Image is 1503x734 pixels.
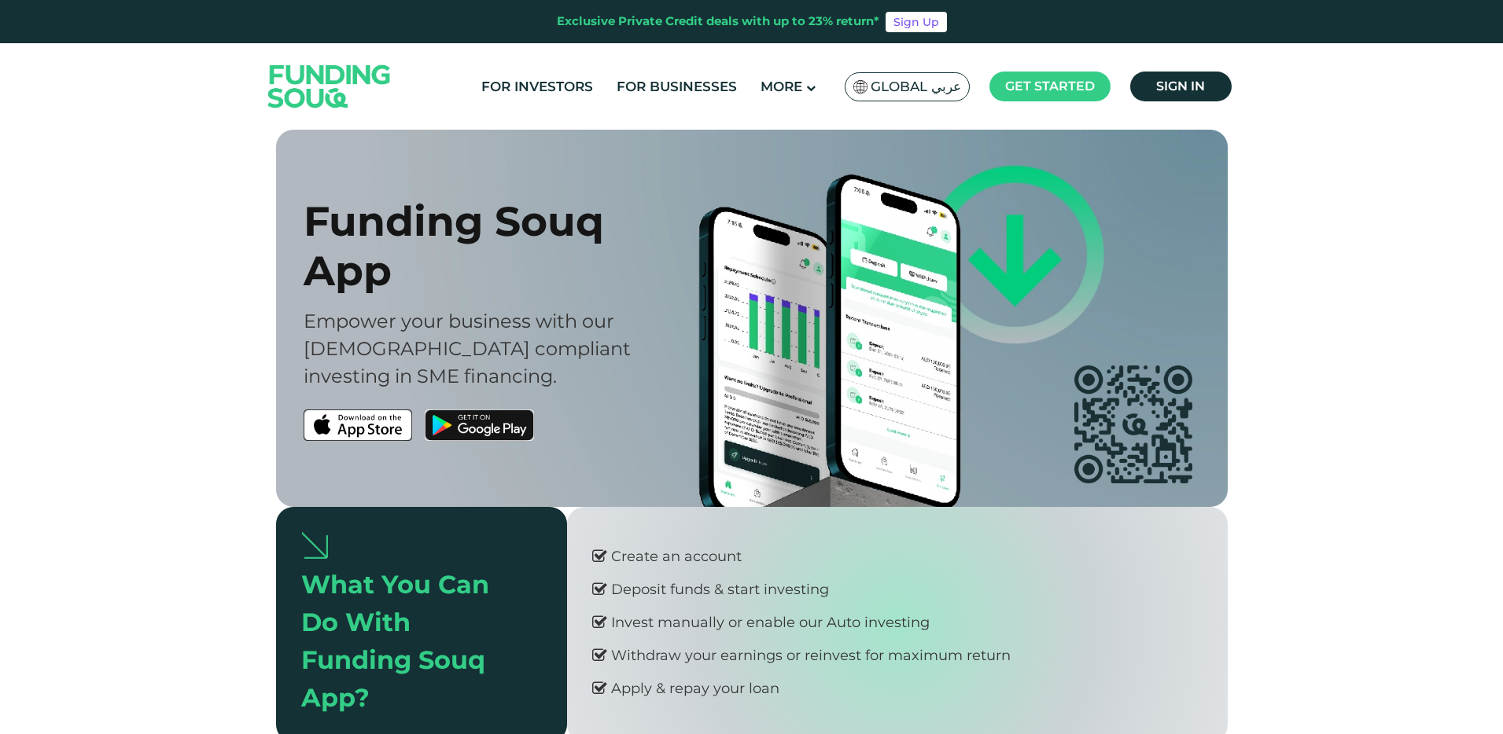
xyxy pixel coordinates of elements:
img: app QR code [1074,365,1192,483]
div: Withdraw your earnings or reinvest for maximum return [611,647,1011,664]
a: For Investors [477,74,597,100]
div: Deposit funds & start investing [611,581,829,598]
div: Empower your business with our [DEMOGRAPHIC_DATA] compliant investing in SME financing. [304,307,684,390]
div: Apply & repay your loan [611,680,779,697]
img: App Store [304,409,413,441]
span: More [761,79,802,94]
div: Funding Souq App [304,196,684,295]
img: Logo [252,46,407,126]
a: For Businesses [613,74,741,100]
img: Google Play [425,409,534,441]
a: Sign in [1130,72,1232,101]
a: Sign Up [886,12,947,32]
span: Global عربي [871,78,961,96]
img: arrow [302,531,328,559]
span: Get started [1005,79,1095,94]
div: What You Can Do With Funding Souq App? [301,566,518,717]
div: Exclusive Private Credit deals with up to 23% return* [557,13,879,31]
img: SA Flag [853,80,868,94]
span: Sign in [1156,79,1205,94]
div: Invest manually or enable our Auto investing [611,614,930,631]
div: Create an account [611,548,742,565]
